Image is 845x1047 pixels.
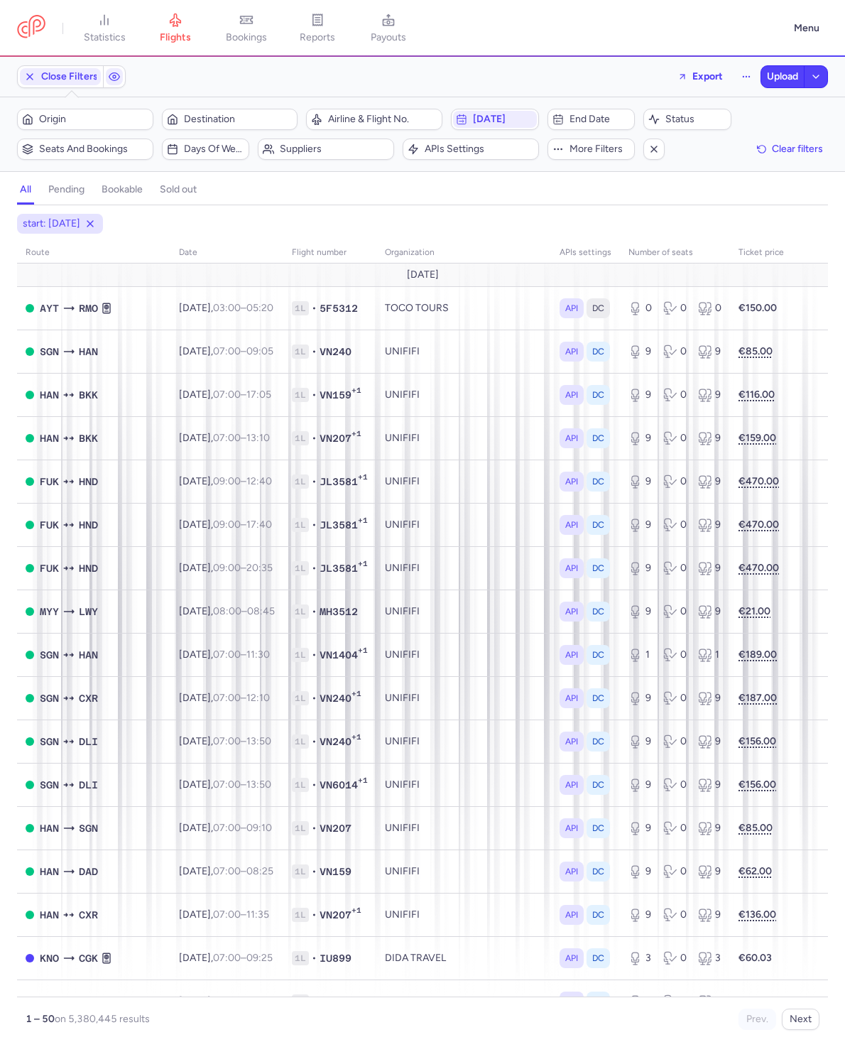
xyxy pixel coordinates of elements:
div: 9 [628,388,652,402]
span: DC [592,864,604,879]
span: [DATE], [179,779,271,791]
span: VN240 [320,734,351,749]
span: DC [592,518,604,532]
span: CXR [79,690,98,706]
button: Close Filters [18,66,103,87]
td: UNIFIFI [376,633,551,676]
td: UNIFIFI [376,590,551,633]
time: 17:05 [246,389,271,401]
span: SGN [40,690,59,706]
div: 0 [663,604,687,619]
span: HAN [79,647,98,663]
strong: €85.00 [738,822,773,834]
time: 07:00 [213,692,241,704]
span: HND [79,560,98,576]
div: 0 [698,301,721,315]
span: VN159 [320,388,351,402]
div: 0 [663,301,687,315]
span: API [565,518,578,532]
span: DC [592,778,604,792]
span: – [213,692,270,704]
td: UNIFIFI [376,806,551,850]
td: UNIFIFI [376,460,551,503]
td: UNIFIFI [376,416,551,460]
span: +1 [358,516,368,530]
th: organization [376,242,551,264]
span: +1 [351,689,361,703]
button: Destination [162,109,298,130]
div: 9 [628,864,652,879]
span: 1L [292,604,309,619]
span: API [565,301,578,315]
span: 1L [292,691,309,705]
span: • [312,821,317,835]
span: DC [592,301,604,315]
span: JL3581 [320,474,358,489]
span: Airline & Flight No. [328,114,437,125]
button: Airline & Flight No. [306,109,442,130]
time: 07:00 [213,865,241,877]
span: DLI [79,777,98,793]
span: [DATE] [407,269,439,281]
strong: €156.00 [738,735,776,747]
div: 9 [698,734,721,749]
span: +1 [358,646,368,660]
span: HAN [79,344,98,359]
div: 9 [628,908,652,922]
span: APIs settings [425,143,534,155]
time: 09:00 [213,562,241,574]
td: UNIFIFI [376,330,551,373]
span: DC [592,604,604,619]
span: DC [592,821,604,835]
span: HAN [40,820,59,836]
span: VN240 [320,345,351,359]
th: route [17,242,170,264]
time: 20:35 [246,562,273,574]
span: BKK [79,430,98,446]
time: 05:20 [246,302,273,314]
span: – [213,302,273,314]
span: +1 [358,776,368,790]
a: payouts [353,13,424,44]
span: 1L [292,301,309,315]
span: API [565,821,578,835]
span: [DATE], [179,475,272,487]
span: Status [665,114,726,125]
button: Suppliers [258,139,394,160]
th: date [170,242,283,264]
span: FUK [40,560,59,576]
strong: €62.00 [738,865,772,877]
span: [DATE], [179,302,273,314]
span: MYY [40,604,59,619]
button: Status [643,109,731,130]
h4: pending [48,183,84,196]
span: [DATE] [473,114,534,125]
span: SGN [40,344,59,359]
span: 1L [292,908,309,922]
span: 5F5312 [320,301,358,315]
div: 0 [663,908,687,922]
span: HAN [40,430,59,446]
time: 08:00 [213,605,241,617]
span: [DATE], [179,735,271,747]
span: JL3581 [320,561,358,575]
time: 13:50 [246,735,271,747]
a: flights [140,13,211,44]
td: UNIFIFI [376,676,551,720]
span: reports [300,31,335,44]
span: flights [160,31,191,44]
div: 1 [698,648,721,662]
button: More filters [547,139,636,160]
span: API [565,604,578,619]
span: • [312,345,317,359]
span: API [565,734,578,749]
span: Export [692,71,723,82]
span: SGN [40,734,59,749]
span: 1L [292,388,309,402]
button: End date [547,109,636,130]
span: FUK [40,517,59,533]
span: 1L [292,864,309,879]
div: 9 [698,561,721,575]
span: • [312,301,317,315]
td: UNIFIFI [376,720,551,763]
